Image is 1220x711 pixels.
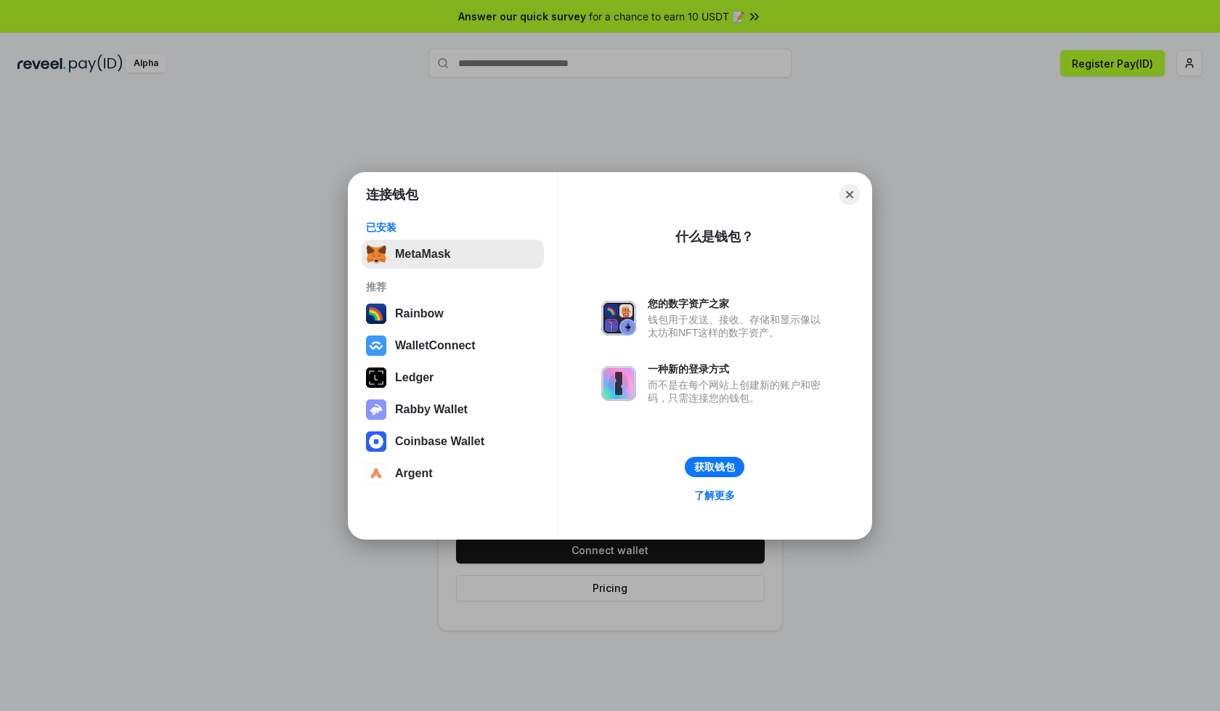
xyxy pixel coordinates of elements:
[366,221,540,234] div: 已安装
[366,186,418,203] h1: 连接钱包
[362,395,544,424] button: Rabby Wallet
[395,403,468,416] div: Rabby Wallet
[366,304,386,324] img: svg+xml,%3Csvg%20width%3D%22120%22%20height%3D%22120%22%20viewBox%3D%220%200%20120%20120%22%20fil...
[601,366,636,401] img: svg+xml,%3Csvg%20xmlns%3D%22http%3A%2F%2Fwww.w3.org%2F2000%2Fsvg%22%20fill%3D%22none%22%20viewBox...
[362,299,544,328] button: Rainbow
[366,367,386,388] img: svg+xml,%3Csvg%20xmlns%3D%22http%3A%2F%2Fwww.w3.org%2F2000%2Fsvg%22%20width%3D%2228%22%20height%3...
[362,331,544,360] button: WalletConnect
[648,378,828,405] div: 而不是在每个网站上创建新的账户和密码，只需连接您的钱包。
[675,228,754,245] div: 什么是钱包？
[362,427,544,456] button: Coinbase Wallet
[366,399,386,420] img: svg+xml,%3Csvg%20xmlns%3D%22http%3A%2F%2Fwww.w3.org%2F2000%2Fsvg%22%20fill%3D%22none%22%20viewBox...
[362,240,544,269] button: MetaMask
[686,486,744,505] a: 了解更多
[601,301,636,336] img: svg+xml,%3Csvg%20xmlns%3D%22http%3A%2F%2Fwww.w3.org%2F2000%2Fsvg%22%20fill%3D%22none%22%20viewBox...
[366,280,540,293] div: 推荐
[395,435,484,448] div: Coinbase Wallet
[395,371,434,384] div: Ledger
[648,313,828,339] div: 钱包用于发送、接收、存储和显示像以太坊和NFT这样的数字资产。
[648,362,828,375] div: 一种新的登录方式
[648,297,828,310] div: 您的数字资产之家
[366,463,386,484] img: svg+xml,%3Csvg%20width%3D%2228%22%20height%3D%2228%22%20viewBox%3D%220%200%2028%2028%22%20fill%3D...
[395,467,433,480] div: Argent
[395,339,476,352] div: WalletConnect
[366,336,386,356] img: svg+xml,%3Csvg%20width%3D%2228%22%20height%3D%2228%22%20viewBox%3D%220%200%2028%2028%22%20fill%3D...
[395,307,444,320] div: Rainbow
[395,248,450,261] div: MetaMask
[366,431,386,452] img: svg+xml,%3Csvg%20width%3D%2228%22%20height%3D%2228%22%20viewBox%3D%220%200%2028%2028%22%20fill%3D...
[685,457,744,477] button: 获取钱包
[839,184,860,205] button: Close
[694,489,735,502] div: 了解更多
[362,459,544,488] button: Argent
[694,460,735,474] div: 获取钱包
[362,363,544,392] button: Ledger
[366,244,386,264] img: svg+xml,%3Csvg%20fill%3D%22none%22%20height%3D%2233%22%20viewBox%3D%220%200%2035%2033%22%20width%...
